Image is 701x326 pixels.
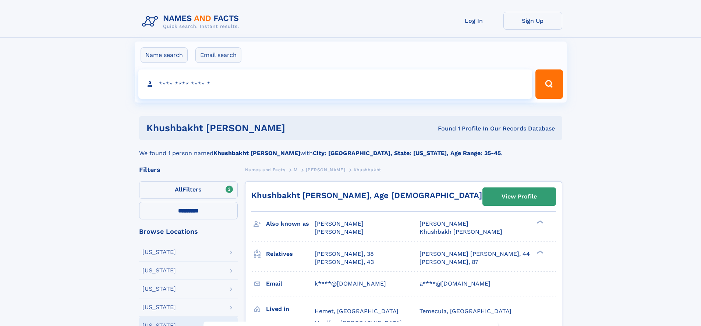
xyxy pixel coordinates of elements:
h1: Khushbakht [PERSON_NAME] [146,123,362,133]
div: Filters [139,166,238,173]
h3: Also known as [266,218,315,230]
div: ❯ [535,250,544,254]
a: Names and Facts [245,165,286,174]
a: View Profile [483,188,556,205]
div: ❯ [535,220,544,225]
h3: Relatives [266,248,315,260]
div: Found 1 Profile In Our Records Database [361,125,555,133]
span: Khushbakht [354,167,381,172]
h3: Email [266,277,315,290]
span: [PERSON_NAME] [315,228,364,235]
label: Filters [139,181,238,199]
a: M [294,165,298,174]
span: [PERSON_NAME] [306,167,345,172]
a: [PERSON_NAME], 43 [315,258,374,266]
span: [PERSON_NAME] [315,220,364,227]
div: [US_STATE] [142,268,176,273]
div: [US_STATE] [142,286,176,292]
b: City: [GEOGRAPHIC_DATA], State: [US_STATE], Age Range: 35-45 [313,150,501,157]
div: Browse Locations [139,228,238,235]
h3: Lived in [266,303,315,315]
span: [PERSON_NAME] [419,220,468,227]
button: Search Button [535,69,563,99]
span: M [294,167,298,172]
a: [PERSON_NAME], 38 [315,250,374,258]
div: We found 1 person named with . [139,140,562,158]
a: [PERSON_NAME] [PERSON_NAME], 44 [419,250,530,258]
span: Temecula, [GEOGRAPHIC_DATA] [419,308,511,315]
a: Khushbakht [PERSON_NAME], Age [DEMOGRAPHIC_DATA] [251,191,482,200]
label: Name search [141,47,188,63]
input: search input [138,69,532,99]
a: [PERSON_NAME], 87 [419,258,478,266]
div: [US_STATE] [142,304,176,310]
div: [US_STATE] [142,249,176,255]
b: Khushbakht [PERSON_NAME] [213,150,300,157]
span: All [175,186,183,193]
img: Logo Names and Facts [139,12,245,32]
a: Sign Up [503,12,562,30]
a: Log In [445,12,503,30]
div: View Profile [502,188,537,205]
span: Khushbakh [PERSON_NAME] [419,228,502,235]
a: [PERSON_NAME] [306,165,345,174]
label: Email search [195,47,241,63]
span: Hemet, [GEOGRAPHIC_DATA] [315,308,399,315]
